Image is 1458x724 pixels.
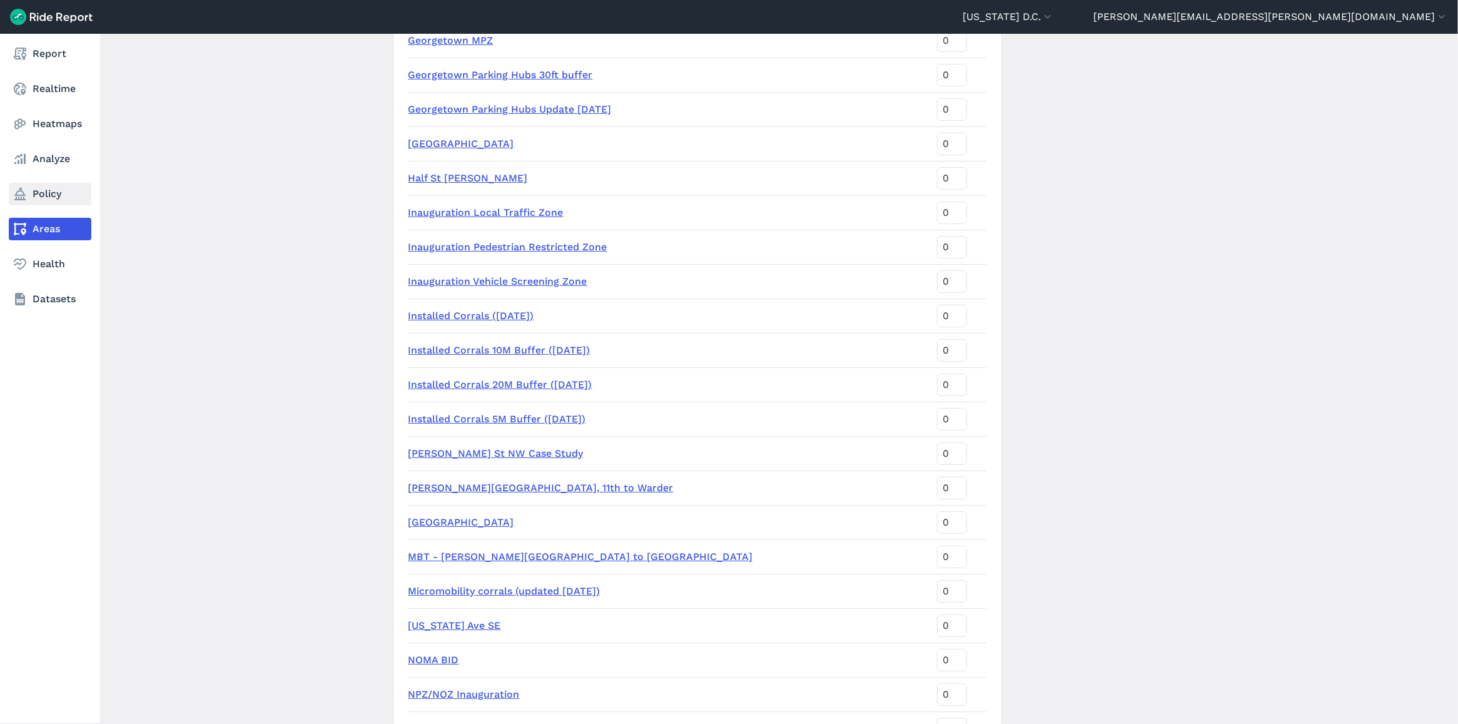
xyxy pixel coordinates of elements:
a: Georgetown MPZ [408,34,494,46]
a: Inauguration Local Traffic Zone [408,206,564,218]
a: Heatmaps [9,113,91,135]
a: Report [9,43,91,65]
a: Realtime [9,78,91,100]
a: [PERSON_NAME][GEOGRAPHIC_DATA], 11th to Warder [408,482,674,494]
a: Areas [9,218,91,240]
button: [US_STATE] D.C. [963,9,1054,24]
a: NOMA BID [408,654,459,666]
a: Installed Corrals 20M Buffer ([DATE]) [408,379,592,390]
a: [US_STATE] Ave SE [408,619,501,631]
a: Datasets [9,288,91,310]
button: [PERSON_NAME][EMAIL_ADDRESS][PERSON_NAME][DOMAIN_NAME] [1093,9,1448,24]
a: Georgetown Parking Hubs 30ft buffer [408,69,593,81]
a: Inauguration Pedestrian Restricted Zone [408,241,607,253]
a: Health [9,253,91,275]
a: MBT - [PERSON_NAME][GEOGRAPHIC_DATA] to [GEOGRAPHIC_DATA] [408,551,753,563]
a: Micromobility corrals (updated [DATE]) [408,585,600,597]
a: Installed Corrals 10M Buffer ([DATE]) [408,344,590,356]
a: Analyze [9,148,91,170]
a: NPZ/NOZ Inauguration [408,688,520,700]
a: Georgetown Parking Hubs Update [DATE] [408,103,612,115]
a: [GEOGRAPHIC_DATA] [408,516,514,528]
a: Installed Corrals 5M Buffer ([DATE]) [408,413,586,425]
img: Ride Report [10,9,93,25]
a: [GEOGRAPHIC_DATA] [408,138,514,150]
a: Installed Corrals ([DATE]) [408,310,534,322]
a: Inauguration Vehicle Screening Zone [408,275,587,287]
a: Half St [PERSON_NAME] [408,172,528,184]
a: Policy [9,183,91,205]
a: [PERSON_NAME] St NW Case Study [408,447,584,459]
